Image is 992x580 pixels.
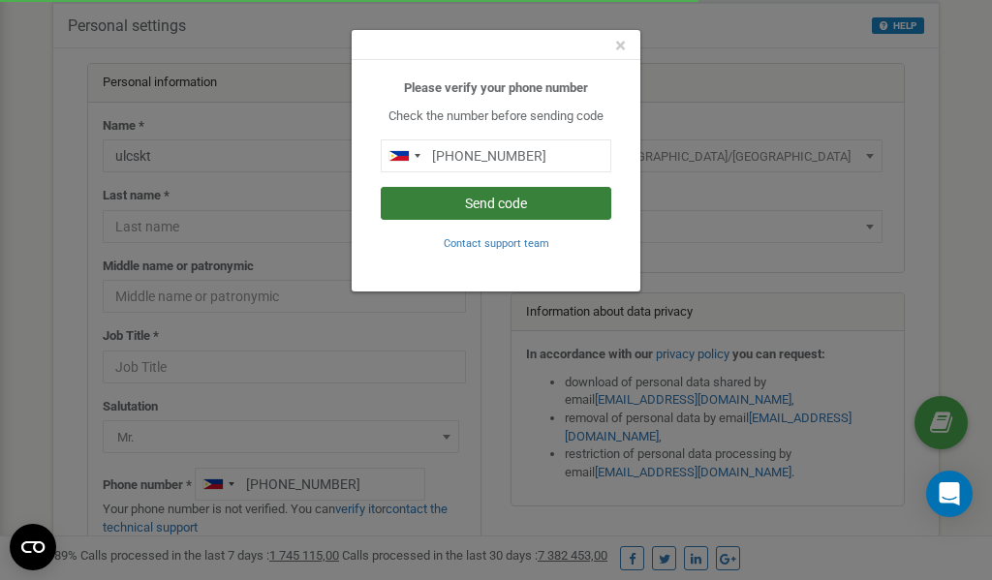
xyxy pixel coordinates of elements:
[381,187,611,220] button: Send code
[404,80,588,95] b: Please verify your phone number
[926,471,973,517] div: Open Intercom Messenger
[444,235,549,250] a: Contact support team
[382,140,426,171] div: Telephone country code
[615,34,626,57] span: ×
[381,107,611,126] p: Check the number before sending code
[615,36,626,56] button: Close
[10,524,56,570] button: Open CMP widget
[444,237,549,250] small: Contact support team
[381,139,611,172] input: 0905 123 4567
